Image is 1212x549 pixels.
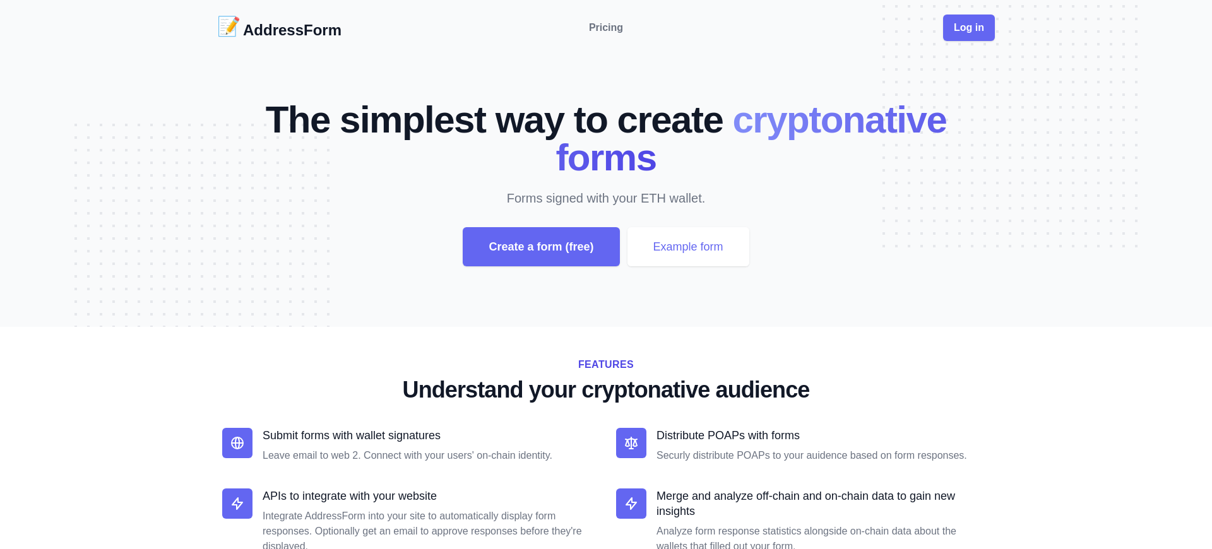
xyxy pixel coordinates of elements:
[222,357,990,372] h2: Features
[217,15,995,40] nav: Global
[263,428,596,443] p: Submit forms with wallet signatures
[463,227,619,266] div: Create a form (free)
[222,377,990,403] p: Understand your cryptonative audience
[266,98,723,141] span: The simplest way to create
[589,20,623,35] a: Pricing
[943,15,995,41] div: Log in
[656,448,990,463] dd: Securly distribute POAPs to your auidence based on form responses.
[656,488,990,519] p: Merge and analyze off-chain and on-chain data to gain new insights
[243,20,342,40] h2: AddressForm
[656,428,990,443] p: Distribute POAPs with forms
[263,448,596,463] dd: Leave email to web 2. Connect with your users' on-chain identity.
[217,15,241,40] div: 📝
[283,189,929,207] p: Forms signed with your ETH wallet.
[627,227,749,266] div: Example form
[555,98,946,179] span: cryptonative forms
[263,488,596,504] p: APIs to integrate with your website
